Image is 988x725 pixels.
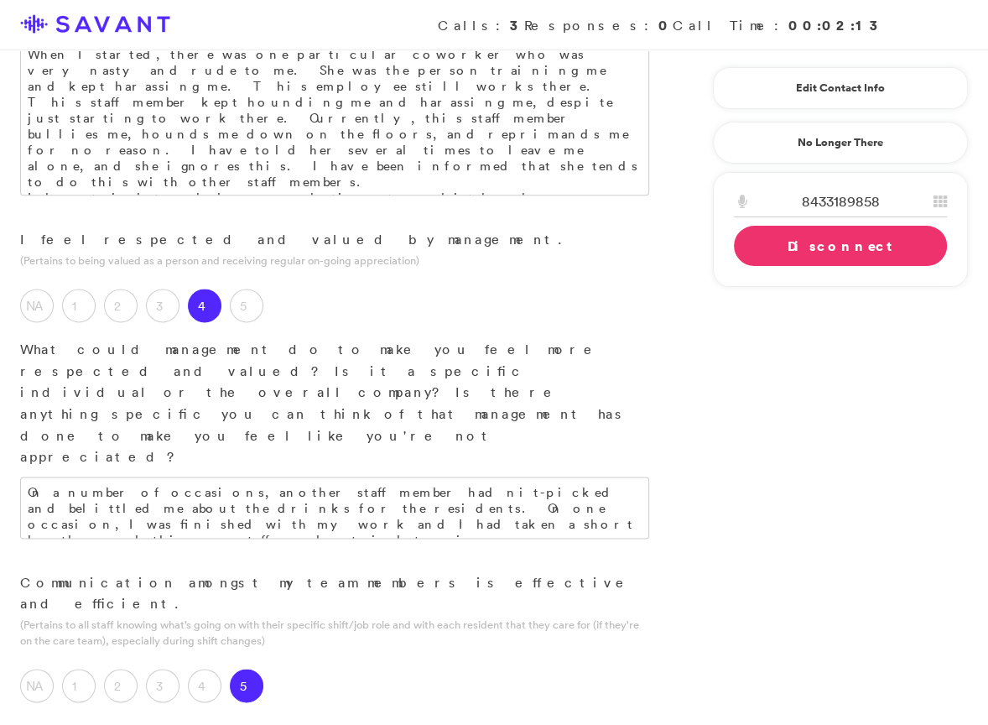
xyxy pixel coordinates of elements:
a: Edit Contact Info [734,75,947,102]
strong: 00:02:13 [788,16,884,34]
label: 2 [104,289,138,322]
label: 5 [230,669,263,702]
strong: 0 [658,16,673,34]
strong: 3 [510,16,524,34]
a: Disconnect [734,226,947,266]
a: No Longer There [713,122,968,164]
p: (Pertains to all staff knowing what’s going on with their specific shift/job role and with each r... [20,617,649,649]
label: 2 [104,669,138,702]
label: 1 [62,669,96,702]
label: NA [20,289,54,322]
p: (Pertains to being valued as a person and receiving regular on-going appreciation) [20,253,649,269]
p: What could management do to make you feel more respected and valued? Is it a specific individual ... [20,339,649,468]
label: 5 [230,289,263,322]
label: 4 [188,289,221,322]
label: NA [20,669,54,702]
p: Communication amongst my team members is effective and efficient. [20,572,649,615]
label: 4 [188,669,221,702]
p: I feel respected and valued by management. [20,229,649,251]
label: 1 [62,289,96,322]
label: 3 [146,669,179,702]
label: 3 [146,289,179,322]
